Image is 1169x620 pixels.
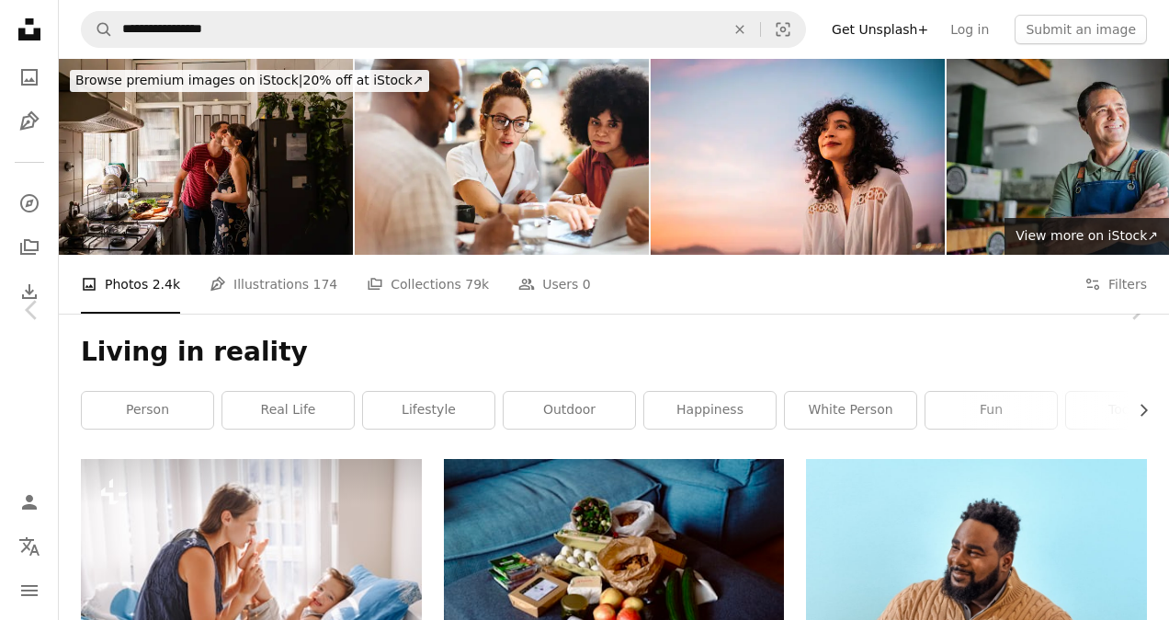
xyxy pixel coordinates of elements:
[1084,255,1147,314] button: Filters
[821,15,939,44] a: Get Unsplash+
[11,103,48,140] a: Illustrations
[644,392,776,429] a: happiness
[313,274,338,294] span: 174
[82,12,113,47] button: Search Unsplash
[761,12,805,47] button: Visual search
[504,392,635,429] a: outdoor
[651,59,945,255] img: Young woman looking at view contemplating outdoors
[59,59,353,255] img: Husband kissing pregnant wife at home
[81,11,806,48] form: Find visuals sitewide
[355,59,649,255] img: Business women having a discussion with a client over a business lunch
[925,392,1057,429] a: fun
[11,572,48,609] button: Menu
[59,59,440,103] a: Browse premium images on iStock|20% off at iStock↗
[222,392,354,429] a: real life
[11,484,48,521] a: Log in / Sign up
[81,336,1147,369] h1: Living in reality
[11,59,48,96] a: Photos
[363,392,494,429] a: lifestyle
[465,274,489,294] span: 79k
[210,255,337,314] a: Illustrations 174
[583,274,591,294] span: 0
[81,565,422,581] a: Young Caucasian mother kissing boy toddler son feet heels legs. Mom playing with child baby on be...
[75,73,424,87] span: 20% off at iStock ↗
[1016,228,1158,243] span: View more on iStock ↗
[1015,15,1147,44] button: Submit an image
[367,255,489,314] a: Collections 79k
[11,185,48,222] a: Explore
[11,528,48,565] button: Language
[75,73,302,87] span: Browse premium images on iStock |
[785,392,916,429] a: white person
[518,255,591,314] a: Users 0
[1127,392,1147,429] button: scroll list to the right
[1004,218,1169,255] a: View more on iStock↗
[82,392,213,429] a: person
[720,12,760,47] button: Clear
[939,15,1000,44] a: Log in
[444,546,785,563] a: Groceries are arranged on a blue sofa.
